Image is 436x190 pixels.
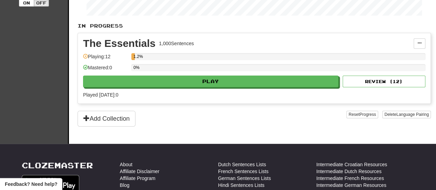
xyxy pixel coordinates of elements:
span: Language Pairing [396,112,429,117]
a: Dutch Sentences Lists [218,161,266,168]
div: 1.2% [133,53,135,60]
span: Open feedback widget [5,181,57,188]
div: Playing: 12 [83,53,128,64]
a: Affiliate Disclaimer [120,168,160,175]
button: DeleteLanguage Pairing [382,111,431,118]
span: Progress [359,112,376,117]
a: Affiliate Program [120,175,155,182]
a: German Sentences Lists [218,175,271,182]
a: Intermediate Dutch Resources [316,168,382,175]
p: In Progress [78,22,431,29]
a: About [120,161,133,168]
div: Mastered: 0 [83,64,128,76]
a: Intermediate French Resources [316,175,384,182]
a: Clozemaster [22,161,93,170]
a: Blog [120,182,130,189]
a: Intermediate German Resources [316,182,386,189]
a: Hindi Sentences Lists [218,182,265,189]
span: Played [DATE]: 0 [83,92,118,98]
div: The Essentials [83,38,155,49]
button: Add Collection [78,111,135,127]
button: Review (12) [343,76,425,87]
div: 1,000 Sentences [159,40,194,47]
button: Play [83,76,338,87]
a: Intermediate Croatian Resources [316,161,387,168]
a: French Sentences Lists [218,168,268,175]
button: ResetProgress [346,111,378,118]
